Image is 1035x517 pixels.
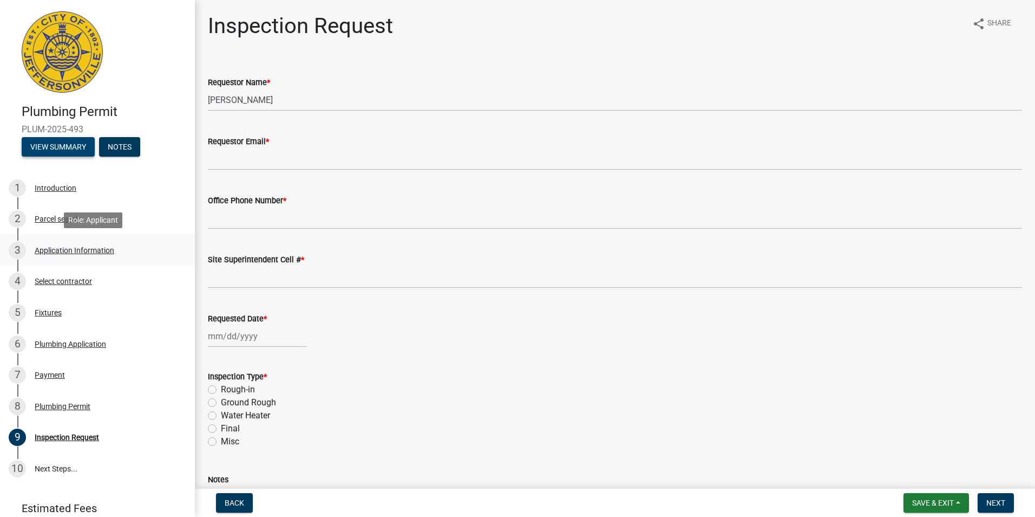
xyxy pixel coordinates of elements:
label: Misc [221,435,239,448]
label: Inspection Type [208,373,267,381]
label: Requestor Name [208,79,270,87]
span: Next [986,499,1005,507]
button: Back [216,493,253,513]
div: 7 [9,366,26,384]
span: Share [987,17,1011,30]
div: 4 [9,273,26,290]
button: Notes [99,137,140,157]
div: Parcel search [35,215,80,223]
span: Save & Exit [912,499,954,507]
span: Back [225,499,244,507]
div: 6 [9,335,26,353]
div: Plumbing Application [35,340,106,348]
img: City of Jeffersonville, Indiana [22,11,103,93]
span: PLUM-2025-493 [22,124,173,134]
div: Inspection Request [35,434,99,441]
div: 1 [9,179,26,197]
wm-modal-confirm: Summary [22,143,95,152]
div: Select contractor [35,277,92,285]
label: Final [221,422,240,435]
label: Notes [208,476,228,484]
label: Rough-in [221,383,255,396]
input: mm/dd/yyyy [208,325,307,347]
button: Next [978,493,1014,513]
div: 8 [9,398,26,415]
button: shareShare [964,13,1020,34]
wm-modal-confirm: Notes [99,143,140,152]
label: Requested Date [208,315,267,323]
h4: Plumbing Permit [22,104,186,120]
div: 10 [9,460,26,477]
div: Fixtures [35,309,62,316]
i: share [972,17,985,30]
label: Water Heater [221,409,270,422]
div: 9 [9,429,26,446]
div: Introduction [35,184,76,192]
div: 5 [9,304,26,321]
button: View Summary [22,137,95,157]
label: Requestor Email [208,138,269,146]
div: Application Information [35,247,114,254]
label: Ground Rough [221,396,276,409]
div: 3 [9,242,26,259]
div: Role: Applicant [64,212,122,228]
h1: Inspection Request [208,13,393,39]
div: Payment [35,371,65,379]
div: Plumbing Permit [35,403,90,410]
button: Save & Exit [903,493,969,513]
label: Site Superintendent Cell # [208,256,304,264]
label: Office Phone Number [208,197,286,205]
div: 2 [9,210,26,228]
